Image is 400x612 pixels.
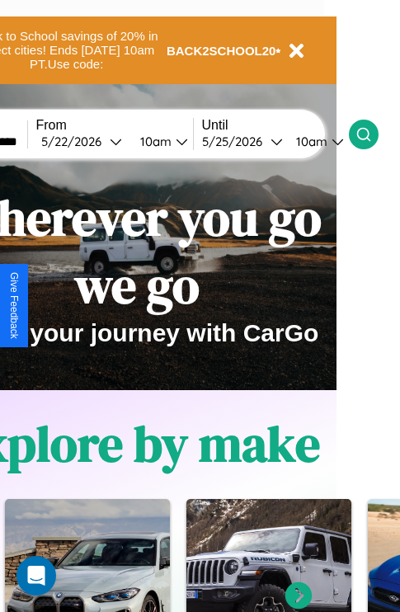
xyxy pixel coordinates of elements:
[283,133,349,150] button: 10am
[36,133,127,150] button: 5/22/2026
[127,133,193,150] button: 10am
[16,556,56,596] div: Open Intercom Messenger
[41,134,110,149] div: 5 / 22 / 2026
[202,118,349,133] label: Until
[167,44,276,58] b: BACK2SCHOOL20
[8,272,20,339] div: Give Feedback
[288,134,332,149] div: 10am
[202,134,271,149] div: 5 / 25 / 2026
[36,118,193,133] label: From
[132,134,176,149] div: 10am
